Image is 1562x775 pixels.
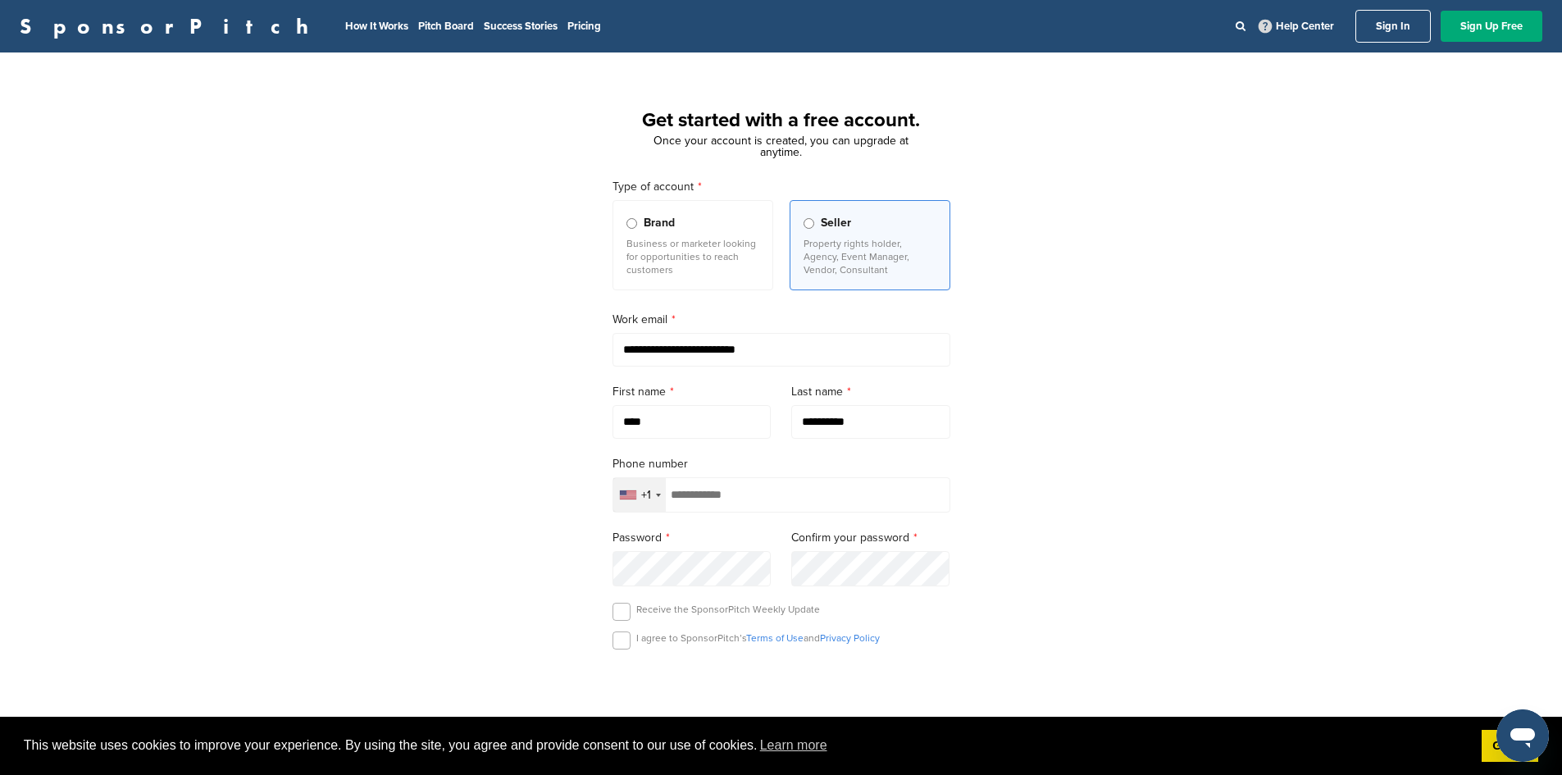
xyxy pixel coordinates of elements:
[593,106,970,135] h1: Get started with a free account.
[804,237,936,276] p: Property rights holder, Agency, Event Manager, Vendor, Consultant
[791,529,950,547] label: Confirm your password
[567,20,601,33] a: Pricing
[688,668,875,717] iframe: reCAPTCHA
[613,529,772,547] label: Password
[626,237,759,276] p: Business or marketer looking for opportunities to reach customers
[1496,709,1549,762] iframe: Button to launch messaging window
[20,16,319,37] a: SponsorPitch
[24,733,1469,758] span: This website uses cookies to improve your experience. By using the site, you agree and provide co...
[804,218,814,229] input: Seller Property rights holder, Agency, Event Manager, Vendor, Consultant
[626,218,637,229] input: Brand Business or marketer looking for opportunities to reach customers
[613,178,950,196] label: Type of account
[613,311,950,329] label: Work email
[613,383,772,401] label: First name
[1355,10,1431,43] a: Sign In
[613,478,666,512] div: Selected country
[613,455,950,473] label: Phone number
[653,134,909,159] span: Once your account is created, you can upgrade at anytime.
[821,214,851,232] span: Seller
[1441,11,1542,42] a: Sign Up Free
[1482,730,1538,763] a: dismiss cookie message
[484,20,558,33] a: Success Stories
[644,214,675,232] span: Brand
[1255,16,1337,36] a: Help Center
[791,383,950,401] label: Last name
[345,20,408,33] a: How It Works
[636,603,820,616] p: Receive the SponsorPitch Weekly Update
[758,733,830,758] a: learn more about cookies
[820,632,880,644] a: Privacy Policy
[418,20,474,33] a: Pitch Board
[636,631,880,645] p: I agree to SponsorPitch’s and
[641,490,651,501] div: +1
[746,632,804,644] a: Terms of Use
